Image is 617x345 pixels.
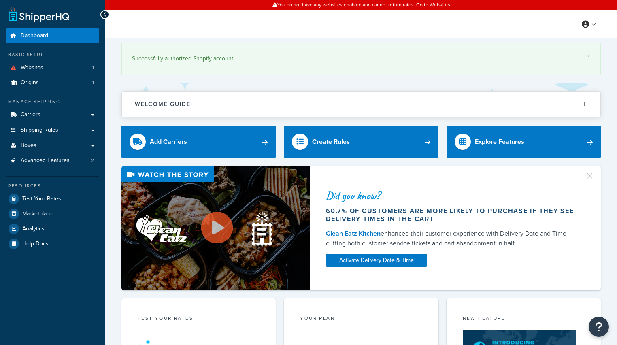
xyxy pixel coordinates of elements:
a: Websites1 [6,60,99,75]
a: Advanced Features2 [6,153,99,168]
a: Test Your Rates [6,192,99,206]
a: Shipping Rules [6,123,99,138]
a: Analytics [6,221,99,236]
div: Resources [6,183,99,190]
a: Marketplace [6,207,99,221]
a: Activate Delivery Date & Time [326,254,427,267]
div: Basic Setup [6,51,99,58]
a: Dashboard [6,28,99,43]
div: Did you know? [326,190,578,201]
span: 1 [92,64,94,71]
a: Create Rules [284,126,438,158]
div: Test your rates [138,315,260,324]
button: Open Resource Center [589,317,609,337]
span: Dashboard [21,32,48,39]
div: 60.7% of customers are more likely to purchase if they see delivery times in the cart [326,207,578,223]
div: Add Carriers [150,136,187,147]
a: Explore Features [447,126,601,158]
a: Add Carriers [121,126,276,158]
li: Origins [6,75,99,90]
img: Video thumbnail [121,166,310,290]
span: Help Docs [22,241,49,247]
div: Create Rules [312,136,350,147]
button: Welcome Guide [122,92,600,117]
a: × [587,53,590,60]
div: Explore Features [475,136,524,147]
li: Advanced Features [6,153,99,168]
a: Help Docs [6,236,99,251]
div: Manage Shipping [6,98,99,105]
span: Marketplace [22,211,53,217]
span: Carriers [21,111,40,118]
div: New Feature [463,315,585,324]
span: 1 [92,79,94,86]
a: Clean Eatz Kitchen [326,229,381,238]
span: Websites [21,64,43,71]
div: enhanced their customer experience with Delivery Date and Time — cutting both customer service ti... [326,229,578,248]
a: Carriers [6,107,99,122]
div: Successfully authorized Shopify account [132,53,590,64]
h2: Welcome Guide [135,101,191,107]
a: Boxes [6,138,99,153]
a: Go to Websites [416,1,450,9]
span: Shipping Rules [21,127,58,134]
span: Boxes [21,142,36,149]
span: Origins [21,79,39,86]
span: Test Your Rates [22,196,61,202]
span: Analytics [22,226,45,232]
span: Advanced Features [21,157,70,164]
span: 2 [91,157,94,164]
div: Your Plan [300,315,422,324]
a: Origins1 [6,75,99,90]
